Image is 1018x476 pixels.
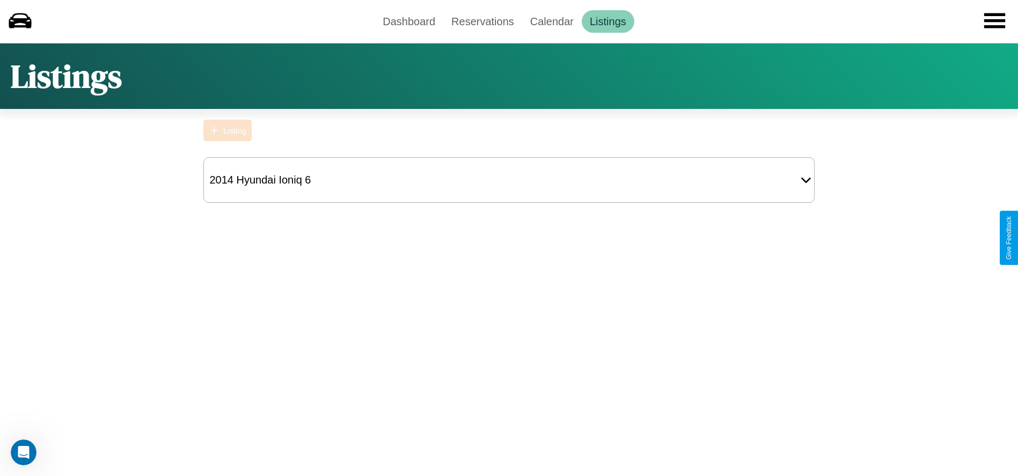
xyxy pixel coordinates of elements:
button: Listing [203,120,252,141]
a: Dashboard [375,10,443,33]
div: Give Feedback [1005,216,1013,260]
a: Listings [582,10,634,33]
iframe: Intercom live chat [11,440,36,465]
h1: Listings [11,54,122,98]
a: Calendar [522,10,582,33]
div: Listing [223,126,246,135]
div: 2014 Hyundai Ioniq 6 [204,169,316,192]
a: Reservations [443,10,522,33]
